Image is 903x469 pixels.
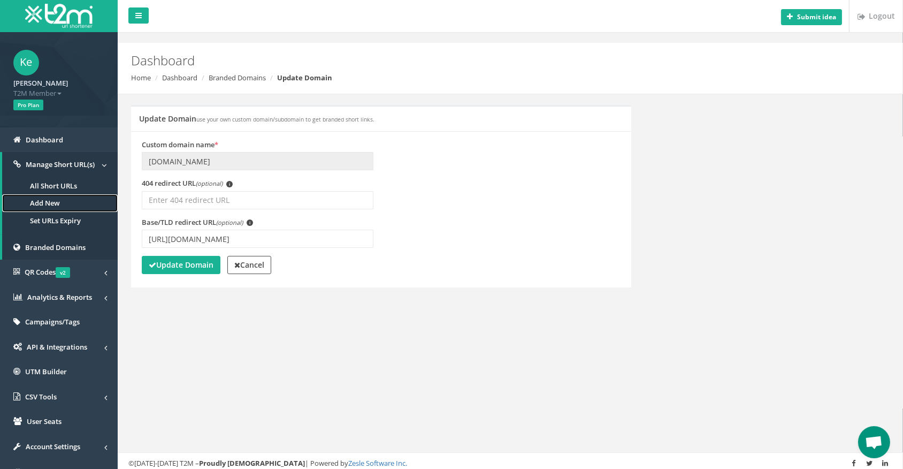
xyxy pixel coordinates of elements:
[216,218,243,226] em: (optional)
[25,367,67,376] span: UTM Builder
[149,260,213,270] strong: Update Domain
[13,50,39,75] span: Ke
[25,392,57,402] span: CSV Tools
[26,160,95,169] span: Manage Short URL(s)
[25,267,70,277] span: QR Codes
[247,220,253,226] span: i
[26,442,80,451] span: Account Settings
[25,4,93,28] img: T2M
[277,73,332,82] strong: Update Domain
[56,267,70,278] span: v2
[131,54,761,67] h2: Dashboard
[142,152,373,170] input: Enter domain name
[2,194,118,212] a: Add New
[196,116,374,123] small: use your own custom domain/subdomain to get branded short links.
[27,292,92,302] span: Analytics & Reports
[781,9,842,25] button: Submit idea
[2,177,118,195] a: All Short URLs
[209,73,266,82] a: Branded Domains
[27,417,62,426] span: User Seats
[142,140,218,150] label: Custom domain name
[142,178,233,188] label: 404 redirect URL
[142,230,373,248] input: Enter TLD redirect URL
[348,458,407,468] a: Zesle Software Inc.
[199,458,305,468] strong: Proudly [DEMOGRAPHIC_DATA]
[858,426,890,458] a: Open chat
[226,181,233,187] span: i
[139,115,374,123] h5: Update Domain
[13,75,104,98] a: [PERSON_NAME] T2M Member
[142,256,220,274] button: Update Domain
[196,179,223,187] em: (optional)
[2,212,118,230] a: Set URLs Expiry
[25,317,80,327] span: Campaigns/Tags
[142,217,253,228] label: Base/TLD redirect URL
[142,191,373,209] input: Enter 404 redirect URL
[25,243,86,252] span: Branded Domains
[234,260,264,270] strong: Cancel
[26,135,63,145] span: Dashboard
[131,73,151,82] a: Home
[797,12,836,21] b: Submit idea
[13,78,68,88] strong: [PERSON_NAME]
[227,256,271,274] a: Cancel
[27,342,87,352] span: API & Integrations
[128,458,892,468] div: ©[DATE]-[DATE] T2M – | Powered by
[162,73,197,82] a: Dashboard
[13,88,104,99] span: T2M Member
[13,100,43,110] span: Pro Plan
